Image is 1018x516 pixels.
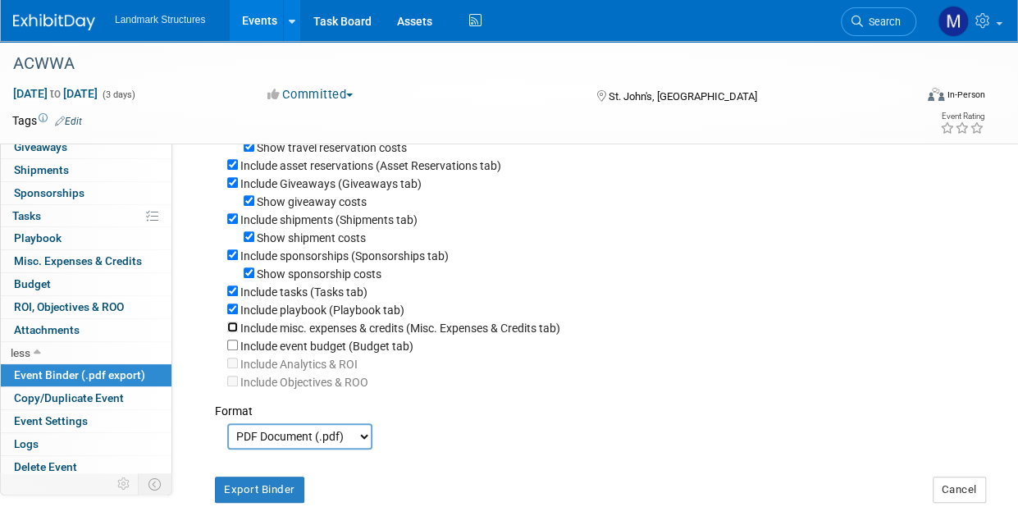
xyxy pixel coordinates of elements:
[240,213,418,226] label: Include shipments (Shipments tab)
[139,473,172,495] td: Toggle Event Tabs
[110,473,139,495] td: Personalize Event Tab Strip
[257,231,366,244] label: Show shipment costs
[14,186,84,199] span: Sponsorships
[1,410,171,432] a: Event Settings
[240,177,422,190] label: Include Giveaways (Giveaways tab)
[14,300,124,313] span: ROI, Objectives & ROO
[14,460,77,473] span: Delete Event
[14,323,80,336] span: Attachments
[1,387,171,409] a: Copy/Duplicate Event
[12,86,98,101] span: [DATE] [DATE]
[1,205,171,227] a: Tasks
[14,391,124,404] span: Copy/Duplicate Event
[240,340,413,353] label: Include event budget (Budget tab)
[257,195,367,208] label: Show giveaway costs
[55,116,82,127] a: Edit
[240,322,560,335] label: Include misc. expenses & credits (Misc. Expenses & Credits tab)
[938,6,969,37] img: Maryann Tijerina
[1,136,171,158] a: Giveaways
[947,89,985,101] div: In-Person
[14,414,88,427] span: Event Settings
[14,437,39,450] span: Logs
[257,267,381,281] label: Show sponsorship costs
[14,277,51,290] span: Budget
[14,231,62,244] span: Playbook
[14,368,145,381] span: Event Binder (.pdf export)
[940,112,984,121] div: Event Rating
[115,14,205,25] span: Landmark Structures
[240,285,367,299] label: Include tasks (Tasks tab)
[863,16,901,28] span: Search
[240,249,449,263] label: Include sponsorships (Sponsorships tab)
[841,7,916,36] a: Search
[227,358,238,368] input: Your ExhibitDay workspace does not have access to Analytics and ROI.
[215,390,973,419] div: Format
[1,433,171,455] a: Logs
[608,90,756,103] span: St. John's, [GEOGRAPHIC_DATA]
[14,140,67,153] span: Giveaways
[12,112,82,129] td: Tags
[240,159,501,172] label: Include asset reservations (Asset Reservations tab)
[240,376,368,389] label: Your ExhibitDay workspace does not have access to Analytics and ROI.
[13,14,95,30] img: ExhibitDay
[11,346,30,359] span: less
[1,227,171,249] a: Playbook
[227,376,238,386] input: Your ExhibitDay workspace does not have access to Analytics and ROI.
[928,88,944,101] img: Format-Inperson.png
[48,87,63,100] span: to
[240,358,358,371] label: Your ExhibitDay workspace does not have access to Analytics and ROI.
[257,141,407,154] label: Show travel reservation costs
[933,477,986,503] button: Cancel
[1,319,171,341] a: Attachments
[1,159,171,181] a: Shipments
[1,182,171,204] a: Sponsorships
[101,89,135,100] span: (3 days)
[843,85,985,110] div: Event Format
[1,364,171,386] a: Event Binder (.pdf export)
[1,342,171,364] a: less
[262,86,359,103] button: Committed
[14,254,142,267] span: Misc. Expenses & Credits
[240,304,404,317] label: Include playbook (Playbook tab)
[1,273,171,295] a: Budget
[14,163,69,176] span: Shipments
[1,296,171,318] a: ROI, Objectives & ROO
[1,456,171,478] a: Delete Event
[215,477,304,503] button: Export Binder
[1,250,171,272] a: Misc. Expenses & Credits
[7,49,902,79] div: ACWWA
[12,209,41,222] span: Tasks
